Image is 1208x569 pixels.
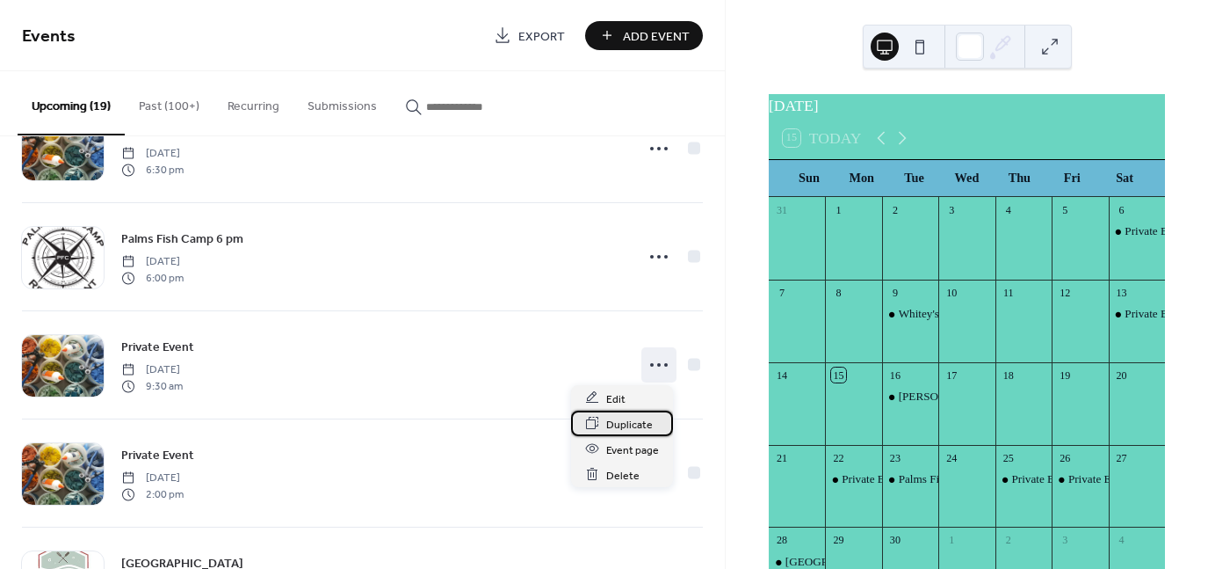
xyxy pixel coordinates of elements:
[1114,368,1129,383] div: 20
[121,162,184,178] span: 6:30 pm
[887,202,902,217] div: 2
[121,378,183,394] span: 9:30 am
[831,202,846,217] div: 1
[1114,450,1129,465] div: 27
[775,450,790,465] div: 21
[121,471,184,486] span: [DATE]
[606,415,653,434] span: Duplicate
[1001,450,1016,465] div: 25
[941,160,994,196] div: Wed
[606,466,640,485] span: Delete
[121,445,194,465] a: Private Event
[606,441,659,459] span: Event page
[121,339,194,357] span: Private Event
[121,254,184,270] span: [DATE]
[1114,285,1129,300] div: 13
[585,21,703,50] button: Add Event
[213,71,293,134] button: Recurring
[1098,160,1151,196] div: Sat
[121,486,184,502] span: 2:00 pm
[1001,285,1016,300] div: 11
[518,27,565,46] span: Export
[121,362,183,378] span: [DATE]
[995,471,1052,487] div: Private Event
[944,450,959,465] div: 24
[944,285,959,300] div: 10
[18,71,125,135] button: Upcoming (19)
[831,450,846,465] div: 22
[835,160,888,196] div: Mon
[1045,160,1098,196] div: Fri
[1058,533,1073,548] div: 3
[899,306,993,322] div: Whitey's Fish Camp
[944,533,959,548] div: 1
[1114,533,1129,548] div: 4
[831,533,846,548] div: 29
[121,230,243,249] span: Palms Fish Camp 6 pm
[1001,368,1016,383] div: 18
[842,471,904,487] div: Private Event
[887,368,902,383] div: 16
[1011,471,1074,487] div: Private Event
[1125,306,1187,322] div: Private Event
[899,471,1007,487] div: Palms Fish Camp 6 pm
[899,389,991,405] div: [PERSON_NAME]
[825,471,881,487] div: Private Event
[944,368,959,383] div: 17
[993,160,1045,196] div: Thu
[121,447,194,465] span: Private Event
[769,94,1165,117] div: [DATE]
[1052,471,1108,487] div: Private Event
[888,160,941,196] div: Tue
[775,533,790,548] div: 28
[623,27,690,46] span: Add Event
[121,337,194,357] a: Private Event
[887,285,902,300] div: 9
[783,160,835,196] div: Sun
[1001,533,1016,548] div: 2
[1114,202,1129,217] div: 6
[775,285,790,300] div: 7
[882,389,938,405] div: Donovan's
[775,368,790,383] div: 14
[1109,306,1165,322] div: Private Event
[887,533,902,548] div: 30
[293,71,391,134] button: Submissions
[1058,202,1073,217] div: 5
[481,21,578,50] a: Export
[882,306,938,322] div: Whitey's Fish Camp
[1058,285,1073,300] div: 12
[22,19,76,54] span: Events
[121,146,184,162] span: [DATE]
[1125,223,1187,239] div: Private Event
[775,202,790,217] div: 31
[887,450,902,465] div: 23
[831,285,846,300] div: 8
[1068,471,1131,487] div: Private Event
[606,390,626,408] span: Edit
[121,229,243,249] a: Palms Fish Camp 6 pm
[944,202,959,217] div: 3
[125,71,213,134] button: Past (100+)
[1058,368,1073,383] div: 19
[882,471,938,487] div: Palms Fish Camp 6 pm
[121,270,184,286] span: 6:00 pm
[1109,223,1165,239] div: Private Event
[1058,450,1073,465] div: 26
[831,368,846,383] div: 15
[1001,202,1016,217] div: 4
